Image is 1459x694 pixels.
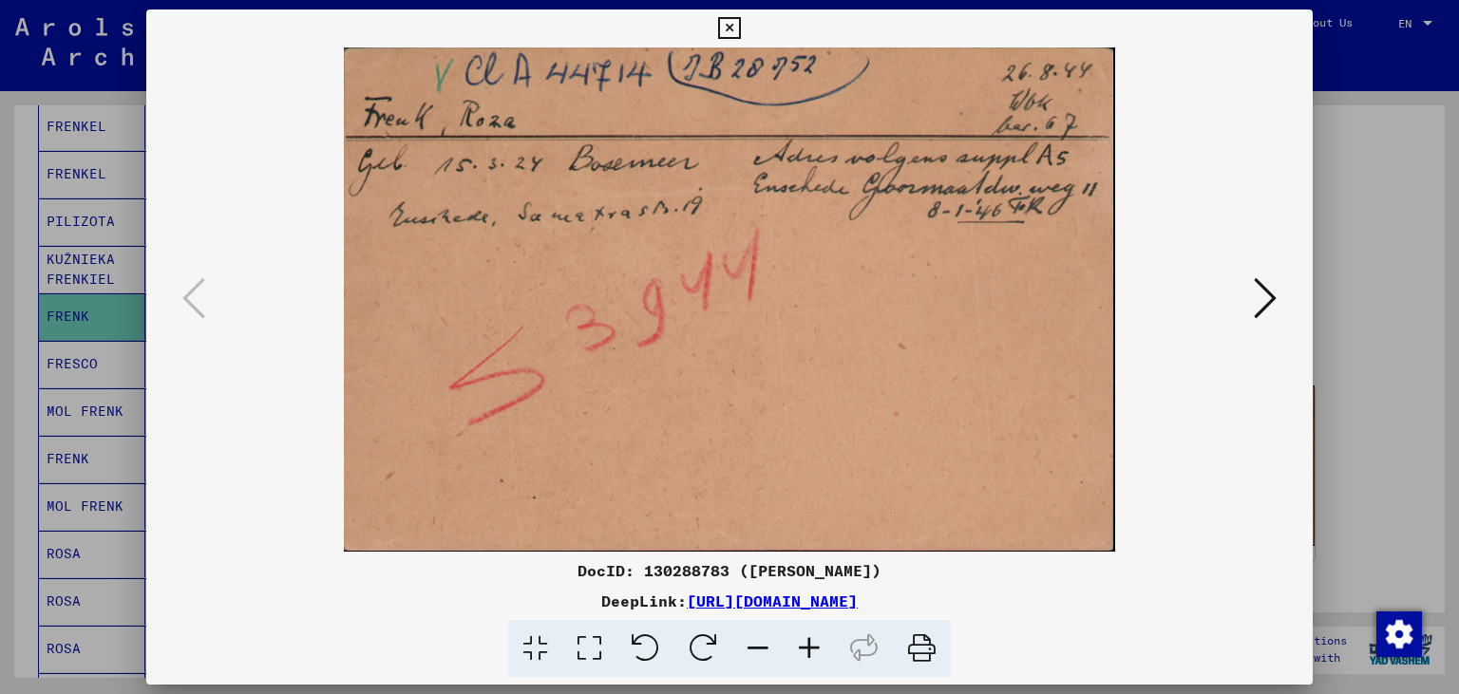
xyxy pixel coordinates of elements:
img: Change consent [1376,611,1422,657]
div: DocID: 130288783 ([PERSON_NAME]) [146,559,1314,582]
a: [URL][DOMAIN_NAME] [687,591,858,610]
img: 001.jpg [211,47,1249,552]
div: DeepLink: [146,590,1314,612]
div: Change consent [1375,610,1421,656]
